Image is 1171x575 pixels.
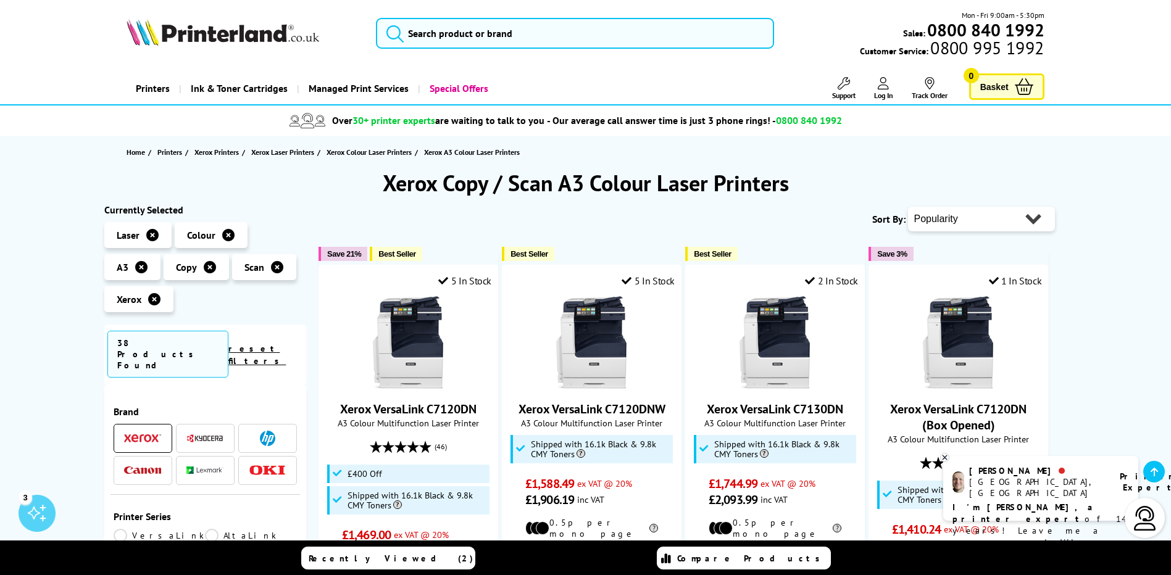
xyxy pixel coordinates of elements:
[179,73,297,104] a: Ink & Toner Cartridges
[186,463,223,478] a: Lexmark
[124,463,161,478] a: Canon
[342,527,391,543] span: £1,469.00
[124,466,161,474] img: Canon
[301,547,475,569] a: Recently Viewed (2)
[107,331,229,378] span: 38 Products Found
[577,494,604,505] span: inc VAT
[525,476,574,492] span: £1,588.49
[362,379,455,391] a: Xerox VersaLink C7120DN
[394,529,449,540] span: ex VAT @ 20%
[892,537,941,553] span: £1,692.29
[714,439,854,459] span: Shipped with 16.1k Black & 9.8k CMY Toners
[969,476,1104,498] div: [GEOGRAPHIC_DATA], [GEOGRAPHIC_DATA]
[509,417,675,429] span: A3 Colour Multifunction Laser Printer
[890,401,1027,433] a: Xerox VersaLink C7120DN (Box Opened)
[186,431,223,446] a: Kyocera
[546,296,638,389] img: Xerox VersaLink C7120DNW
[124,434,161,442] img: Xerox
[194,146,239,159] span: Xerox Printers
[969,465,1104,476] div: [PERSON_NAME]
[952,502,1129,560] p: of 14 years! Leave me a message and I'll respond ASAP
[832,91,856,100] span: Support
[418,73,498,104] a: Special Offers
[677,553,827,564] span: Compare Products
[898,485,1037,505] span: Shipped with 16.1k Black & 9.8k CMY Toners
[546,379,638,391] a: Xerox VersaLink C7120DNW
[874,77,893,100] a: Log In
[860,42,1044,57] span: Customer Service:
[205,529,297,542] a: AltaLink
[114,405,298,418] span: Brand
[124,431,161,446] a: Xerox
[622,275,675,287] div: 5 In Stock
[186,466,223,474] img: Lexmark
[964,68,979,83] span: 0
[260,431,275,446] img: HP
[709,517,841,539] li: 0.5p per mono page
[952,502,1096,524] b: I'm [PERSON_NAME], a printer expert
[114,510,298,523] span: Printer Series
[176,261,197,273] span: Copy
[709,492,757,508] span: £2,093.99
[761,494,788,505] span: inc VAT
[348,490,487,510] span: Shipped with 16.1k Black & 9.8k CMY Toners
[531,439,670,459] span: Shipped with 16.1k Black & 9.8k CMY Toners
[435,435,447,458] span: (46)
[327,146,412,159] span: Xerox Colour Laser Printers
[157,146,182,159] span: Printers
[127,73,179,104] a: Printers
[776,114,842,126] span: 0800 840 1992
[117,229,140,241] span: Laser
[251,146,317,159] a: Xerox Laser Printers
[927,19,1044,41] b: 0800 840 1992
[191,73,288,104] span: Ink & Toner Cartridges
[249,431,286,446] a: HP
[244,261,264,273] span: Scan
[127,19,319,46] img: Printerland Logo
[251,146,314,159] span: Xerox Laser Printers
[327,249,361,259] span: Save 21%
[117,293,141,305] span: Xerox
[249,465,286,476] img: OKI
[692,417,858,429] span: A3 Colour Multifunction Laser Printer
[694,249,731,259] span: Best Seller
[157,146,185,159] a: Printers
[348,469,382,479] span: £400 Off
[325,417,491,429] span: A3 Colour Multifunction Laser Printer
[127,19,360,48] a: Printerland Logo
[832,77,856,100] a: Support
[327,146,415,159] a: Xerox Colour Laser Printers
[114,529,206,542] a: VersaLink
[707,401,843,417] a: Xerox VersaLink C7130DN
[309,553,473,564] span: Recently Viewed (2)
[709,476,757,492] span: £1,744.99
[525,492,574,508] span: £1,906.19
[903,27,925,39] span: Sales:
[869,247,913,261] button: Save 3%
[761,478,815,489] span: ex VAT @ 20%
[340,401,477,417] a: Xerox VersaLink C7120DN
[424,147,520,157] span: Xerox A3 Colour Laser Printers
[187,229,215,241] span: Colour
[874,91,893,100] span: Log In
[685,247,738,261] button: Best Seller
[194,146,242,159] a: Xerox Printers
[510,249,548,259] span: Best Seller
[186,434,223,443] img: Kyocera
[370,247,422,261] button: Best Seller
[985,451,997,474] span: (46)
[332,114,544,126] span: Over are waiting to talk to you
[912,379,1005,391] a: Xerox VersaLink C7120DN (Box Opened)
[944,523,999,535] span: ex VAT @ 20%
[104,168,1067,197] h1: Xerox Copy / Scan A3 Colour Laser Printers
[547,114,842,126] span: - Our average call answer time is just 3 phone rings! -
[729,296,822,389] img: Xerox VersaLink C7130DN
[117,261,128,273] span: A3
[805,275,858,287] div: 2 In Stock
[1133,506,1157,531] img: user-headset-light.svg
[438,275,491,287] div: 5 In Stock
[872,213,906,225] span: Sort By:
[928,42,1044,54] span: 0800 995 1992
[19,490,32,504] div: 3
[378,249,416,259] span: Best Seller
